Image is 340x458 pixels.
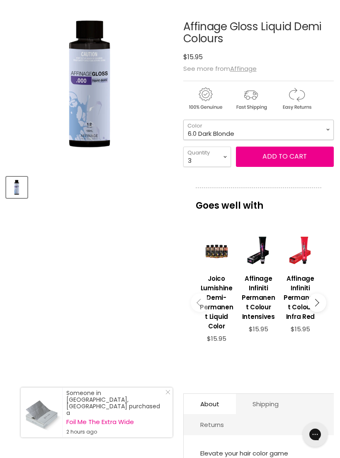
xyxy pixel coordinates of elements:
[207,334,226,343] span: $15.95
[291,325,310,333] span: $15.95
[183,147,231,167] select: Quantity
[183,52,203,62] span: $15.95
[66,429,164,435] small: 2 hours ago
[242,274,275,321] h3: Affinage Infiniti Permanent Colour Intensives
[230,64,257,73] a: Affinage
[236,147,334,166] button: Add to cart
[274,86,318,111] img: returns.gif
[21,388,62,437] a: Visit product page
[200,274,233,331] h3: Joico Lumishine Demi-Permanent Liquid Color
[66,419,164,425] a: Foil Me The Extra Wide
[229,86,273,111] img: shipping.gif
[183,21,334,45] h1: Affinage Gloss Liquid Demi Colours
[200,268,233,335] a: View product:Joico Lumishine Demi-Permanent Liquid Color
[284,274,317,321] h3: Affinage Infiniti Permanent Colour Infra Red
[184,415,240,435] a: Returns
[66,390,164,435] div: Someone in [GEOGRAPHIC_DATA], [GEOGRAPHIC_DATA] purchased a
[162,390,170,398] a: Close Notification
[196,188,321,215] p: Goes well with
[249,325,268,333] span: $15.95
[6,177,27,198] button: Affinage Gloss Liquid Demi Colours
[7,178,27,197] img: Affinage Gloss Liquid Demi Colours
[183,86,227,111] img: genuine.gif
[284,268,317,325] a: View product:Affinage Infiniti Permanent Colour Infra Red
[183,64,257,73] span: See more from
[262,152,307,161] span: Add to cart
[242,268,275,325] a: View product:Affinage Infiniti Permanent Colour Intensives
[184,394,236,414] a: About
[299,419,332,450] iframe: Gorgias live chat messenger
[5,174,176,198] div: Product thumbnails
[165,390,170,395] svg: Close Icon
[236,394,295,414] a: Shipping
